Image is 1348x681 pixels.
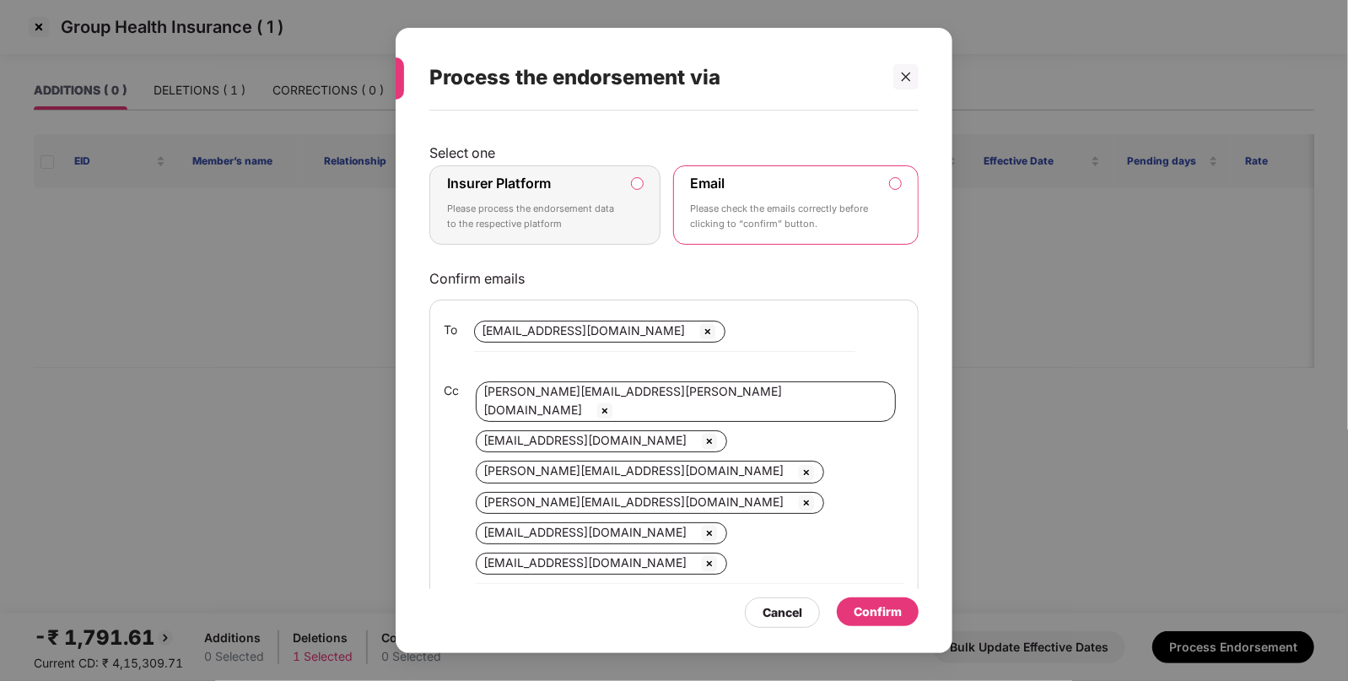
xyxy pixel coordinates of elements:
span: [PERSON_NAME][EMAIL_ADDRESS][DOMAIN_NAME] [483,463,784,478]
span: [EMAIL_ADDRESS][DOMAIN_NAME] [483,433,687,447]
img: svg+xml;base64,PHN2ZyBpZD0iQ3Jvc3MtMzJ4MzIiIHhtbG5zPSJodHRwOi8vd3d3LnczLm9yZy8yMDAwL3N2ZyIgd2lkdG... [796,493,817,513]
p: Confirm emails [429,270,919,287]
span: [PERSON_NAME][EMAIL_ADDRESS][PERSON_NAME][DOMAIN_NAME] [483,384,782,417]
img: svg+xml;base64,PHN2ZyBpZD0iQ3Jvc3MtMzJ4MzIiIHhtbG5zPSJodHRwOi8vd3d3LnczLm9yZy8yMDAwL3N2ZyIgd2lkdG... [699,431,720,451]
span: close [900,71,912,83]
span: To [444,321,457,339]
span: Cc [444,381,459,400]
span: [EMAIL_ADDRESS][DOMAIN_NAME] [482,323,685,338]
p: Please check the emails correctly before clicking to “confirm” button. [691,202,877,231]
span: [EMAIL_ADDRESS][DOMAIN_NAME] [483,525,687,539]
input: Insurer PlatformPlease process the endorsement data to the respective platform [632,178,643,189]
img: svg+xml;base64,PHN2ZyBpZD0iQ3Jvc3MtMzJ4MzIiIHhtbG5zPSJodHRwOi8vd3d3LnczLm9yZy8yMDAwL3N2ZyIgd2lkdG... [699,554,720,574]
label: Insurer Platform [447,175,551,192]
img: svg+xml;base64,PHN2ZyBpZD0iQ3Jvc3MtMzJ4MzIiIHhtbG5zPSJodHRwOi8vd3d3LnczLm9yZy8yMDAwL3N2ZyIgd2lkdG... [698,322,718,342]
span: [PERSON_NAME][EMAIL_ADDRESS][DOMAIN_NAME] [483,495,784,509]
label: Email [691,175,725,192]
p: Please process the endorsement data to the respective platform [447,202,619,231]
div: Confirm [854,603,902,621]
span: [EMAIL_ADDRESS][DOMAIN_NAME] [483,555,687,570]
input: EmailPlease check the emails correctly before clicking to “confirm” button. [890,178,901,189]
div: Process the endorsement via [429,45,878,111]
img: svg+xml;base64,PHN2ZyBpZD0iQ3Jvc3MtMzJ4MzIiIHhtbG5zPSJodHRwOi8vd3d3LnczLm9yZy8yMDAwL3N2ZyIgd2lkdG... [595,401,615,421]
p: Select one [429,144,919,161]
img: svg+xml;base64,PHN2ZyBpZD0iQ3Jvc3MtMzJ4MzIiIHhtbG5zPSJodHRwOi8vd3d3LnczLm9yZy8yMDAwL3N2ZyIgd2lkdG... [699,523,720,543]
img: svg+xml;base64,PHN2ZyBpZD0iQ3Jvc3MtMzJ4MzIiIHhtbG5zPSJodHRwOi8vd3d3LnczLm9yZy8yMDAwL3N2ZyIgd2lkdG... [796,462,817,483]
div: Cancel [763,603,802,622]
